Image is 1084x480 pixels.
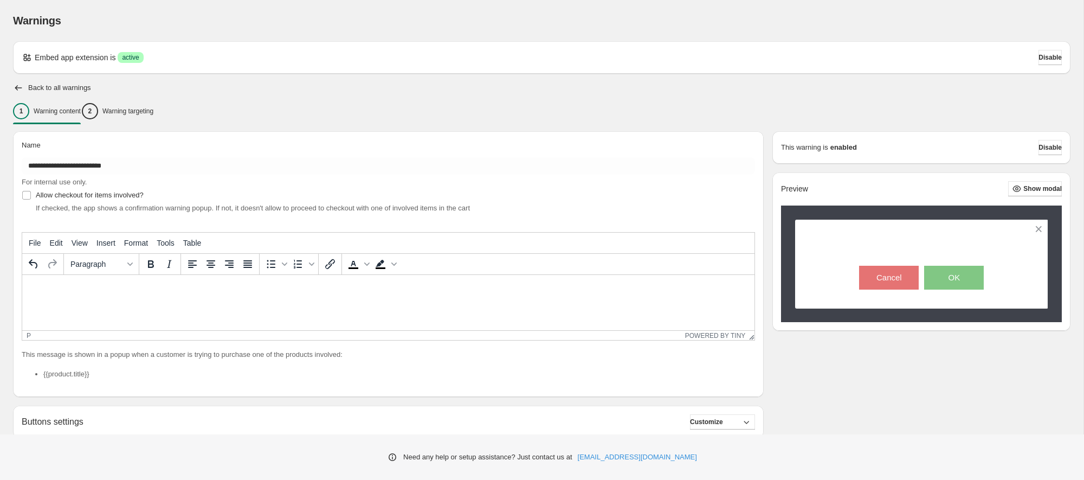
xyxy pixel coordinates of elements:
[1038,53,1062,62] span: Disable
[72,239,88,247] span: View
[859,266,919,290] button: Cancel
[578,452,697,463] a: [EMAIL_ADDRESS][DOMAIN_NAME]
[43,369,755,380] li: {{product.title}}
[50,239,63,247] span: Edit
[22,349,755,360] p: This message is shown in a popup when a customer is trying to purchase one of the products involved:
[29,239,41,247] span: File
[830,142,857,153] strong: enabled
[13,103,29,119] div: 1
[1038,140,1062,155] button: Disable
[1038,143,1062,152] span: Disable
[781,142,828,153] p: This warning is
[122,53,139,62] span: active
[745,331,754,340] div: Resize
[70,260,124,268] span: Paragraph
[22,141,41,149] span: Name
[1008,181,1062,196] button: Show modal
[781,184,808,194] h2: Preview
[36,204,470,212] span: If checked, the app shows a confirmation warning popup. If not, it doesn't allow to proceed to ch...
[1038,50,1062,65] button: Disable
[43,255,61,273] button: Redo
[82,100,153,123] button: 2Warning targeting
[183,239,201,247] span: Table
[289,255,316,273] div: Numbered list
[685,332,746,340] a: Powered by Tiny
[924,266,984,290] button: OK
[183,255,202,273] button: Align left
[321,255,339,273] button: Insert/edit link
[202,255,220,273] button: Align center
[690,418,723,426] span: Customize
[34,107,81,116] p: Warning content
[13,15,61,27] span: Warnings
[160,255,178,273] button: Italic
[35,52,115,63] p: Embed app extension is
[220,255,238,273] button: Align right
[262,255,289,273] div: Bullet list
[1023,184,1062,193] span: Show modal
[28,84,91,92] h2: Back to all warnings
[82,103,98,119] div: 2
[141,255,160,273] button: Bold
[36,191,144,199] span: Allow checkout for items involved?
[13,100,81,123] button: 1Warning content
[66,255,137,273] button: Formats
[102,107,153,116] p: Warning targeting
[27,332,31,340] div: p
[690,414,755,430] button: Customize
[24,255,43,273] button: Undo
[371,255,398,273] div: Background color
[96,239,115,247] span: Insert
[22,417,83,427] h2: Buttons settings
[22,275,754,330] iframe: Rich Text Area
[124,239,148,247] span: Format
[344,255,371,273] div: Text color
[157,239,175,247] span: Tools
[238,255,257,273] button: Justify
[22,178,87,186] span: For internal use only.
